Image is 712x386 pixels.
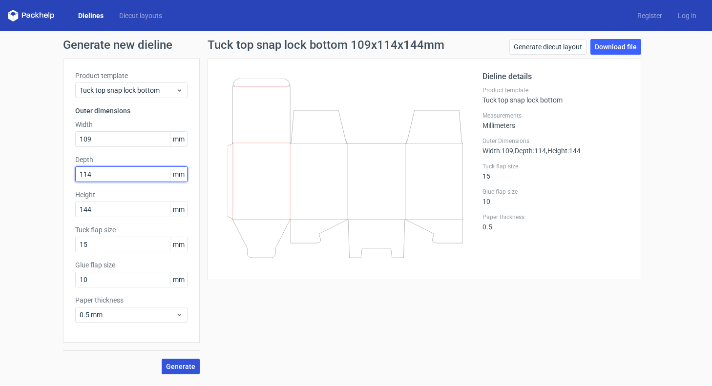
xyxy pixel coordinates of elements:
[75,260,188,270] label: Glue flap size
[546,147,581,155] span: , Height : 144
[70,11,111,20] a: Dielines
[482,137,629,145] label: Outer Dimensions
[208,39,444,51] h1: Tuck top snap lock bottom 109x114x144mm
[75,190,188,200] label: Height
[75,295,188,305] label: Paper thickness
[482,188,629,205] div: 10
[482,86,629,104] div: Tuck top snap lock bottom
[75,225,188,235] label: Tuck flap size
[670,11,704,20] a: Log in
[75,155,188,164] label: Depth
[482,71,629,82] h2: Dieline details
[482,112,629,129] div: Millimeters
[75,71,188,81] label: Product template
[170,202,187,217] span: mm
[162,359,200,374] button: Generate
[482,188,629,196] label: Glue flap size
[170,167,187,182] span: mm
[80,85,176,95] span: Tuck top snap lock bottom
[482,213,629,231] div: 0.5
[590,39,641,55] a: Download file
[170,272,187,287] span: mm
[170,237,187,252] span: mm
[166,363,195,370] span: Generate
[75,120,188,129] label: Width
[482,163,629,180] div: 15
[111,11,170,20] a: Diecut layouts
[482,163,629,170] label: Tuck flap size
[482,86,629,94] label: Product template
[482,147,513,155] span: Width : 109
[509,39,586,55] a: Generate diecut layout
[75,106,188,116] h3: Outer dimensions
[80,310,176,320] span: 0.5 mm
[482,112,629,120] label: Measurements
[482,213,629,221] label: Paper thickness
[170,132,187,146] span: mm
[513,147,546,155] span: , Depth : 114
[63,39,649,51] h1: Generate new dieline
[629,11,670,20] a: Register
